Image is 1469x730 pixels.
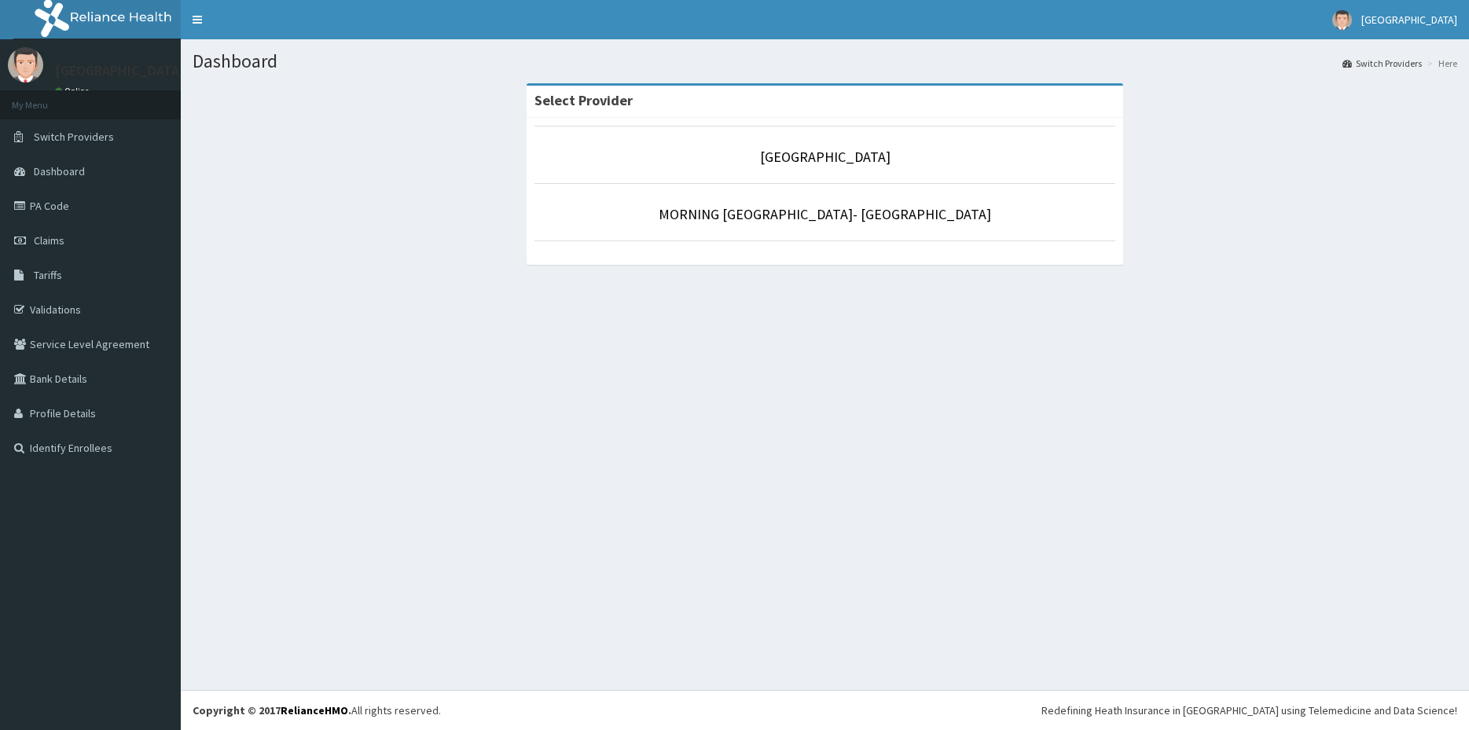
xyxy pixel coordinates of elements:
[55,64,185,78] p: [GEOGRAPHIC_DATA]
[193,51,1457,72] h1: Dashboard
[1423,57,1457,70] li: Here
[1041,702,1457,718] div: Redefining Heath Insurance in [GEOGRAPHIC_DATA] using Telemedicine and Data Science!
[34,268,62,282] span: Tariffs
[8,47,43,83] img: User Image
[1332,10,1352,30] img: User Image
[281,703,348,717] a: RelianceHMO
[534,91,633,109] strong: Select Provider
[55,86,93,97] a: Online
[1342,57,1422,70] a: Switch Providers
[760,148,891,166] a: [GEOGRAPHIC_DATA]
[181,690,1469,730] footer: All rights reserved.
[659,205,991,223] a: MORNING [GEOGRAPHIC_DATA]- [GEOGRAPHIC_DATA]
[193,703,351,717] strong: Copyright © 2017 .
[34,130,114,144] span: Switch Providers
[1361,13,1457,27] span: [GEOGRAPHIC_DATA]
[34,233,64,248] span: Claims
[34,164,85,178] span: Dashboard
